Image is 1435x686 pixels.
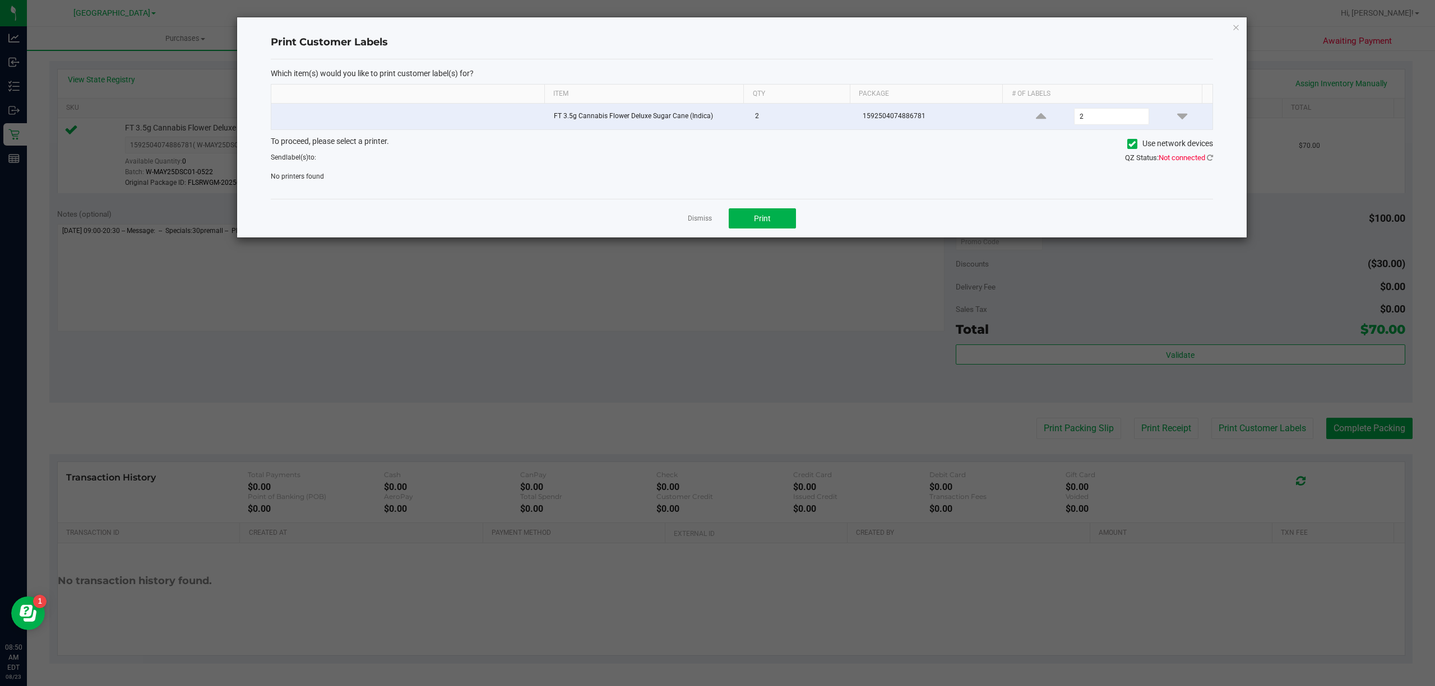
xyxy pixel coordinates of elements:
[743,85,850,104] th: Qty
[33,595,47,608] iframe: Resource center unread badge
[754,214,771,223] span: Print
[729,208,796,228] button: Print
[11,596,45,630] iframe: Resource center
[748,104,856,129] td: 2
[271,68,1213,78] p: Which item(s) would you like to print customer label(s) for?
[1127,138,1213,150] label: Use network devices
[271,153,316,161] span: Send to:
[1159,153,1205,162] span: Not connected
[1125,153,1213,162] span: QZ Status:
[856,104,1011,129] td: 1592504074886781
[271,35,1213,50] h4: Print Customer Labels
[286,153,308,161] span: label(s)
[544,85,744,104] th: Item
[262,136,1221,152] div: To proceed, please select a printer.
[547,104,749,129] td: FT 3.5g Cannabis Flower Deluxe Sugar Cane (Indica)
[271,172,324,180] span: No printers found
[688,214,712,223] a: Dismiss
[850,85,1003,104] th: Package
[1002,85,1202,104] th: # of labels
